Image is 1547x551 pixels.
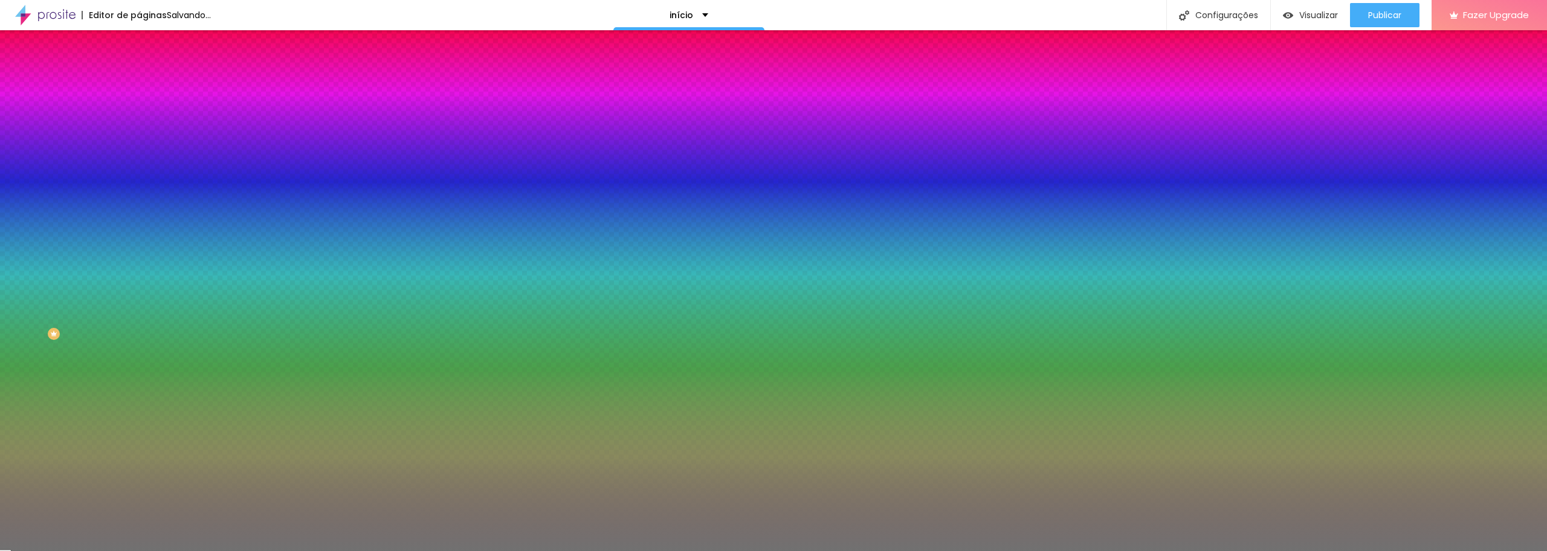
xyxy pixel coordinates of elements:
span: Publicar [1368,10,1401,20]
button: Publicar [1350,3,1419,27]
button: Visualizar [1271,3,1350,27]
p: início [670,11,693,19]
div: Editor de páginas [82,11,167,19]
img: view-1.svg [1283,10,1293,21]
img: Icone [1179,10,1189,21]
span: Fazer Upgrade [1463,10,1529,20]
span: Visualizar [1299,10,1338,20]
div: Salvando... [167,11,211,19]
